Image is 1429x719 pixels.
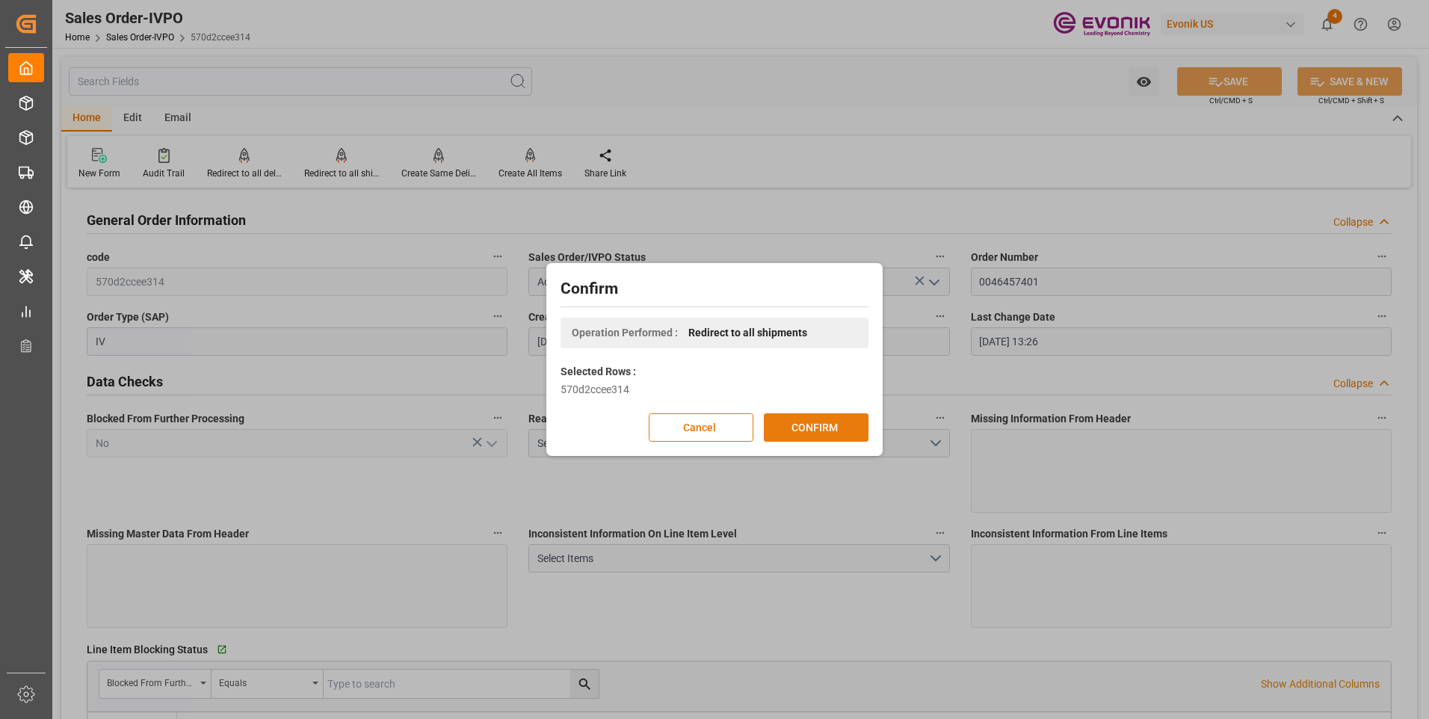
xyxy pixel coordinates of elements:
span: Operation Performed : [572,325,678,341]
label: Selected Rows : [561,364,636,380]
span: Redirect to all shipments [688,325,807,341]
div: 570d2ccee314 [561,382,868,398]
h2: Confirm [561,277,868,301]
button: CONFIRM [764,413,868,442]
button: Cancel [649,413,753,442]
